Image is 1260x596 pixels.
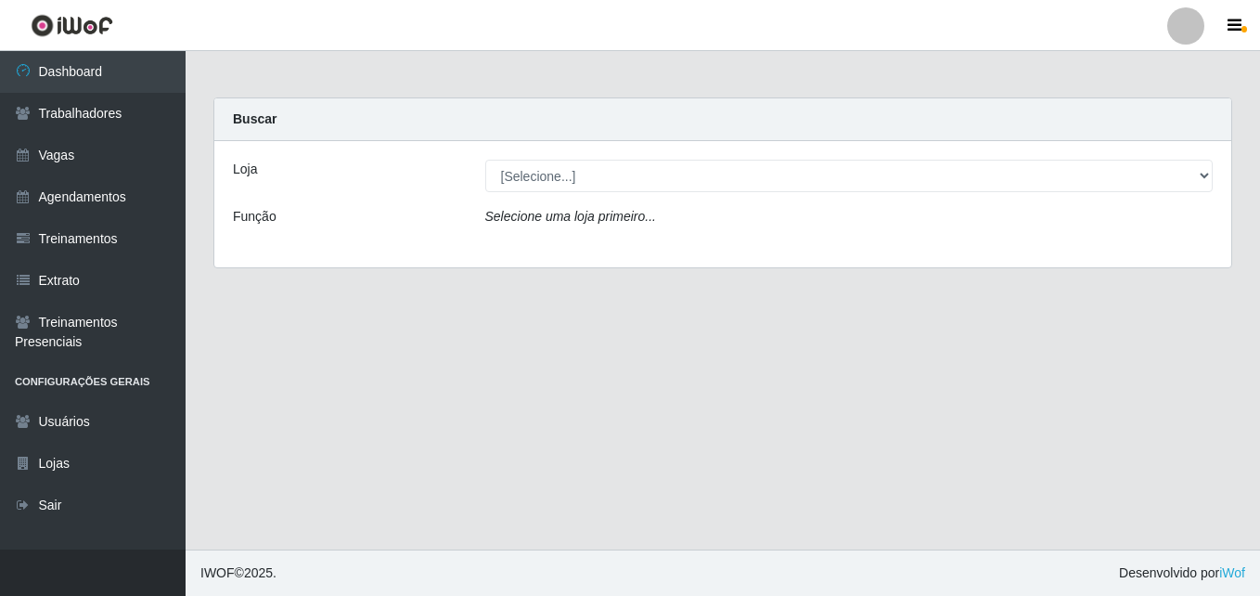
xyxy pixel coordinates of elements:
span: IWOF [200,565,235,580]
img: CoreUI Logo [31,14,113,37]
label: Função [233,207,276,227]
i: Selecione uma loja primeiro... [485,209,656,224]
span: © 2025 . [200,564,276,583]
strong: Buscar [233,111,276,126]
a: iWof [1219,565,1245,580]
span: Desenvolvido por [1119,564,1245,583]
label: Loja [233,160,257,179]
